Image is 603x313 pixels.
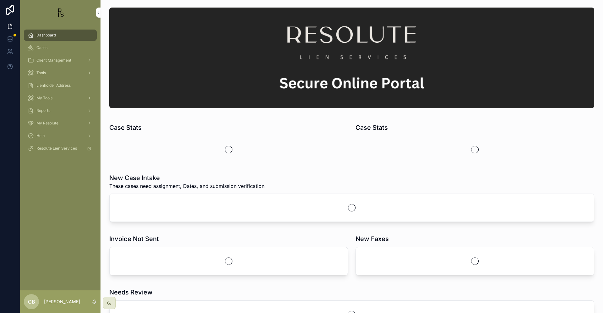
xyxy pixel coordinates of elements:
[24,130,97,141] a: Help
[109,182,264,190] span: These cases need assignment, Dates, and submission verification
[55,8,65,18] img: App logo
[24,143,97,154] a: Resolute Lien Services
[109,173,264,182] h1: New Case Intake
[24,55,97,66] a: Client Management
[24,92,97,104] a: My Tools
[36,58,71,63] span: Client Management
[24,67,97,79] a: Tools
[24,42,97,53] a: Cases
[44,299,80,305] p: [PERSON_NAME]
[36,70,46,75] span: Tools
[24,30,97,41] a: Dashboard
[36,45,47,50] span: Cases
[20,25,100,162] div: scrollable content
[36,96,52,101] span: My Tools
[356,123,388,132] h1: Case Stats
[36,108,50,113] span: Reports
[109,123,142,132] h1: Case Stats
[356,234,389,243] h1: New Faxes
[36,83,71,88] span: Lienholder Address
[109,234,159,243] h1: Invoice Not Sent
[109,288,153,297] h1: Needs Review
[24,105,97,116] a: Reports
[24,80,97,91] a: Lienholder Address
[36,33,56,38] span: Dashboard
[36,133,45,138] span: Help
[36,146,77,151] span: Resolute Lien Services
[24,118,97,129] a: My Resolute
[28,298,35,305] span: CB
[36,121,58,126] span: My Resolute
